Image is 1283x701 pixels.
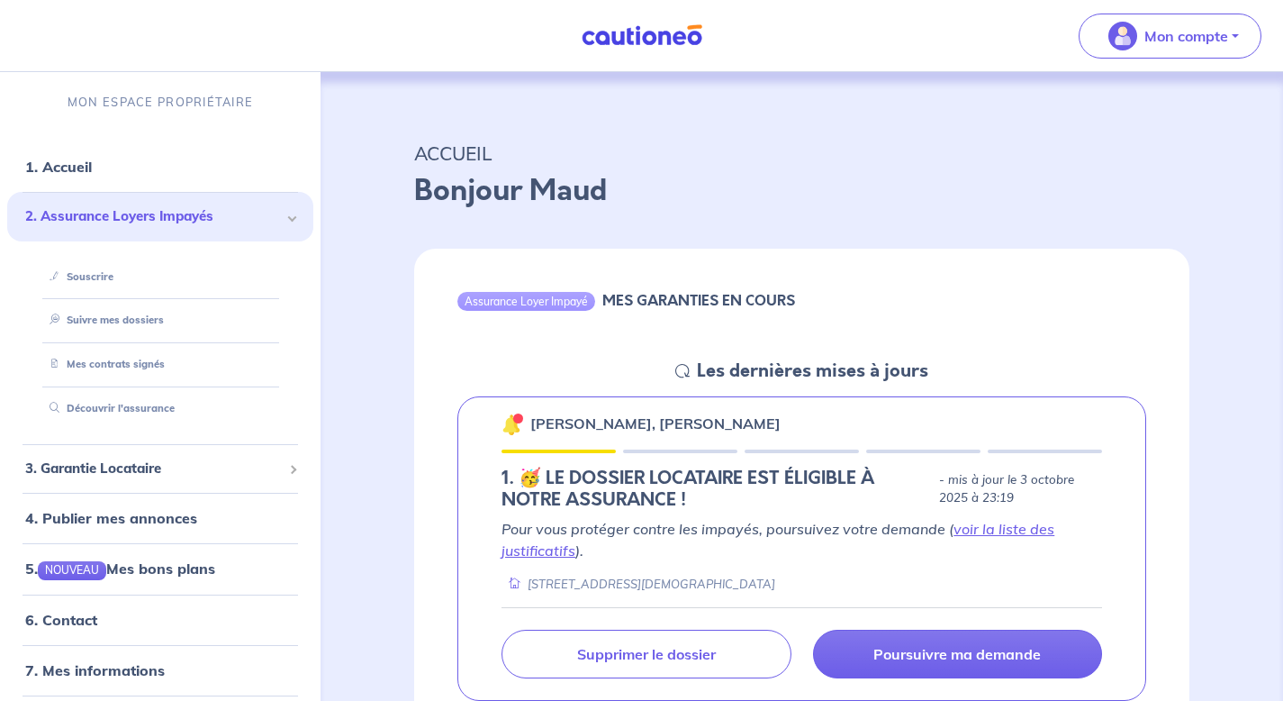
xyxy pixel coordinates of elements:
a: Supprimer le dossier [501,630,791,678]
button: illu_account_valid_menu.svgMon compte [1079,14,1261,59]
p: ACCUEIL [414,137,1189,169]
h5: Les dernières mises à jours [697,360,928,382]
div: 3. Garantie Locataire [7,451,313,487]
div: Mes contrats signés [29,350,292,379]
a: 6. Contact [25,611,97,629]
h6: MES GARANTIES EN COURS [602,292,795,309]
p: MON ESPACE PROPRIÉTAIRE [68,94,253,111]
a: Mes contrats signés [42,358,165,370]
div: Suivre mes dossiers [29,305,292,335]
a: Poursuivre ma demande [813,630,1102,678]
img: 🔔 [501,414,523,435]
img: Cautioneo [574,24,709,47]
a: 4. Publier mes annonces [25,509,197,527]
a: 1. Accueil [25,158,92,176]
div: 5.NOUVEAUMes bons plans [7,551,313,587]
p: Pour vous protéger contre les impayés, poursuivez votre demande ( ). [501,518,1102,561]
div: 1. Accueil [7,149,313,185]
p: Supprimer le dossier [577,645,716,663]
p: Poursuivre ma demande [873,645,1041,663]
p: - mis à jour le 3 octobre 2025 à 23:19 [939,471,1102,507]
span: 3. Garantie Locataire [25,459,282,479]
a: Souscrire [42,270,113,283]
a: Découvrir l'assurance [42,402,175,414]
div: [STREET_ADDRESS][DEMOGRAPHIC_DATA] [501,576,775,593]
a: 5.NOUVEAUMes bons plans [25,560,215,578]
a: voir la liste des justificatifs [501,520,1054,560]
div: Souscrire [29,262,292,292]
span: 2. Assurance Loyers Impayés [25,206,282,227]
div: Découvrir l'assurance [29,394,292,423]
a: 7. Mes informations [25,661,165,679]
div: 4. Publier mes annonces [7,500,313,536]
img: illu_account_valid_menu.svg [1108,22,1137,50]
h5: 1.︎ 🥳 LE DOSSIER LOCATAIRE EST ÉLIGIBLE À NOTRE ASSURANCE ! [501,468,931,511]
div: 7. Mes informations [7,652,313,688]
a: Suivre mes dossiers [42,314,164,326]
p: [PERSON_NAME], [PERSON_NAME] [530,413,781,434]
div: 6. Contact [7,602,313,638]
p: Bonjour Maud [414,169,1189,213]
p: Mon compte [1144,25,1228,47]
div: state: ELIGIBILITY-RESULT-IN-PROGRESS, Context: NEW,MAYBE-CERTIFICATE,RELATIONSHIP,LESSOR-DOCUMENTS [501,468,1102,511]
div: 2. Assurance Loyers Impayés [7,192,313,241]
div: Assurance Loyer Impayé [457,292,595,310]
